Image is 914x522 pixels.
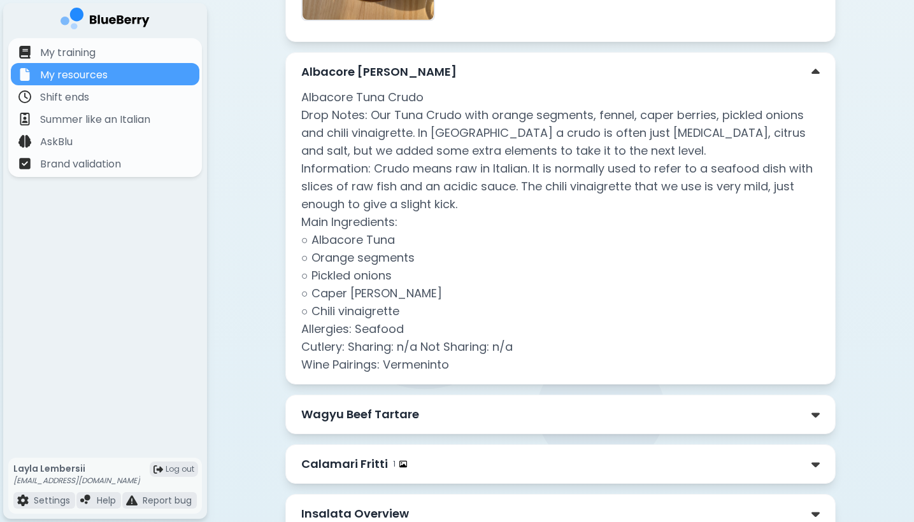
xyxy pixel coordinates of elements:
p: Report bug [143,495,192,506]
img: file icon [17,495,29,506]
p: AskBlu [40,134,73,150]
p: My resources [40,67,108,83]
img: file icon [18,135,31,148]
p: Layla Lembersii [13,463,140,474]
img: file icon [18,68,31,81]
p: Settings [34,495,70,506]
img: file icon [18,157,31,170]
p: Wagyu Beef Tartare [301,406,419,423]
img: file icon [18,90,31,103]
p: Summer like an Italian [40,112,150,127]
p: [EMAIL_ADDRESS][DOMAIN_NAME] [13,476,140,486]
span: Log out [166,464,194,474]
img: file icon [80,495,92,506]
div: 1 [393,459,407,469]
img: logout [154,465,163,474]
img: down chevron [811,408,820,421]
p: My training [40,45,96,60]
img: down chevron [811,66,820,79]
p: Albacore [PERSON_NAME] [301,63,457,81]
img: image [399,460,407,468]
p: Help [97,495,116,506]
p: Brand validation [40,157,121,172]
p: Shift ends [40,90,89,105]
p: Albacore Tuna Crudo Drop Notes: Our Tuna Crudo with orange segments, fennel, caper berries, pickl... [301,88,820,374]
img: file icon [18,46,31,59]
img: company logo [61,8,150,34]
p: Calamari Fritti [301,455,388,473]
img: down chevron [811,458,820,471]
img: down chevron [811,507,820,521]
img: file icon [18,113,31,125]
img: file icon [126,495,138,506]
